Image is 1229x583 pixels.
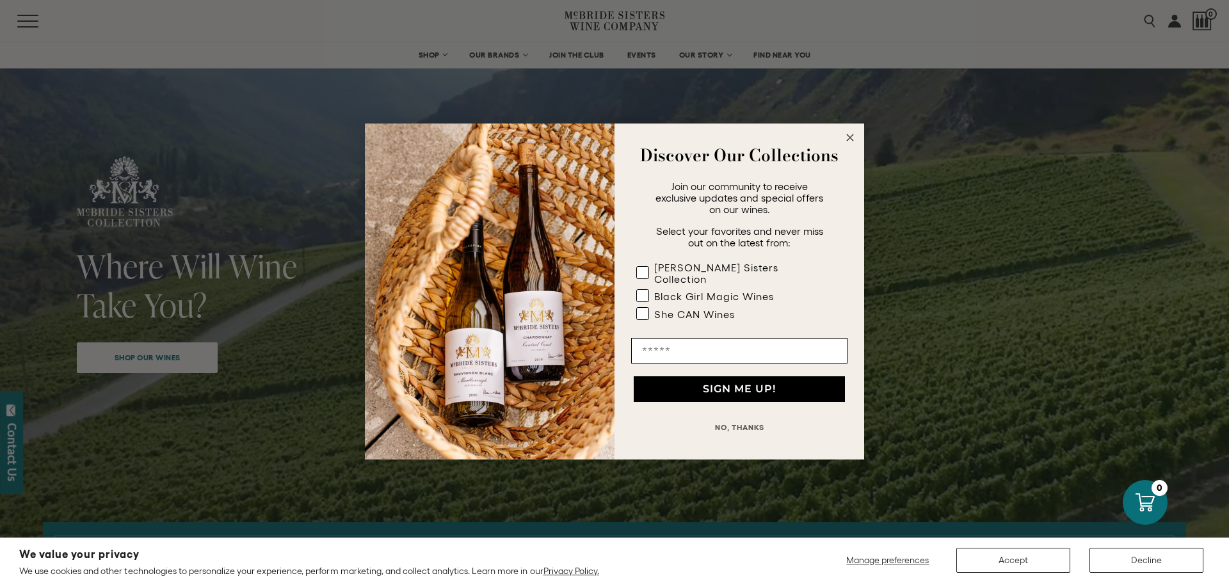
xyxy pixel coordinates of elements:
div: [PERSON_NAME] Sisters Collection [654,262,822,285]
button: SIGN ME UP! [634,376,845,402]
span: Select your favorites and never miss out on the latest from: [656,225,823,248]
div: She CAN Wines [654,308,735,320]
button: NO, THANKS [631,415,847,440]
h2: We value your privacy [19,549,599,560]
span: Join our community to receive exclusive updates and special offers on our wines. [655,180,823,215]
button: Decline [1089,548,1203,573]
button: Manage preferences [839,548,937,573]
strong: Discover Our Collections [640,143,839,168]
div: Black Girl Magic Wines [654,291,774,302]
span: Manage preferences [846,555,929,565]
input: Email [631,338,847,363]
div: 0 [1152,480,1168,496]
button: Accept [956,548,1070,573]
p: We use cookies and other technologies to personalize your experience, perform marketing, and coll... [19,565,599,577]
button: Close dialog [842,130,858,145]
img: 42653730-7e35-4af7-a99d-12bf478283cf.jpeg [365,124,614,459]
a: Privacy Policy. [543,566,599,576]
